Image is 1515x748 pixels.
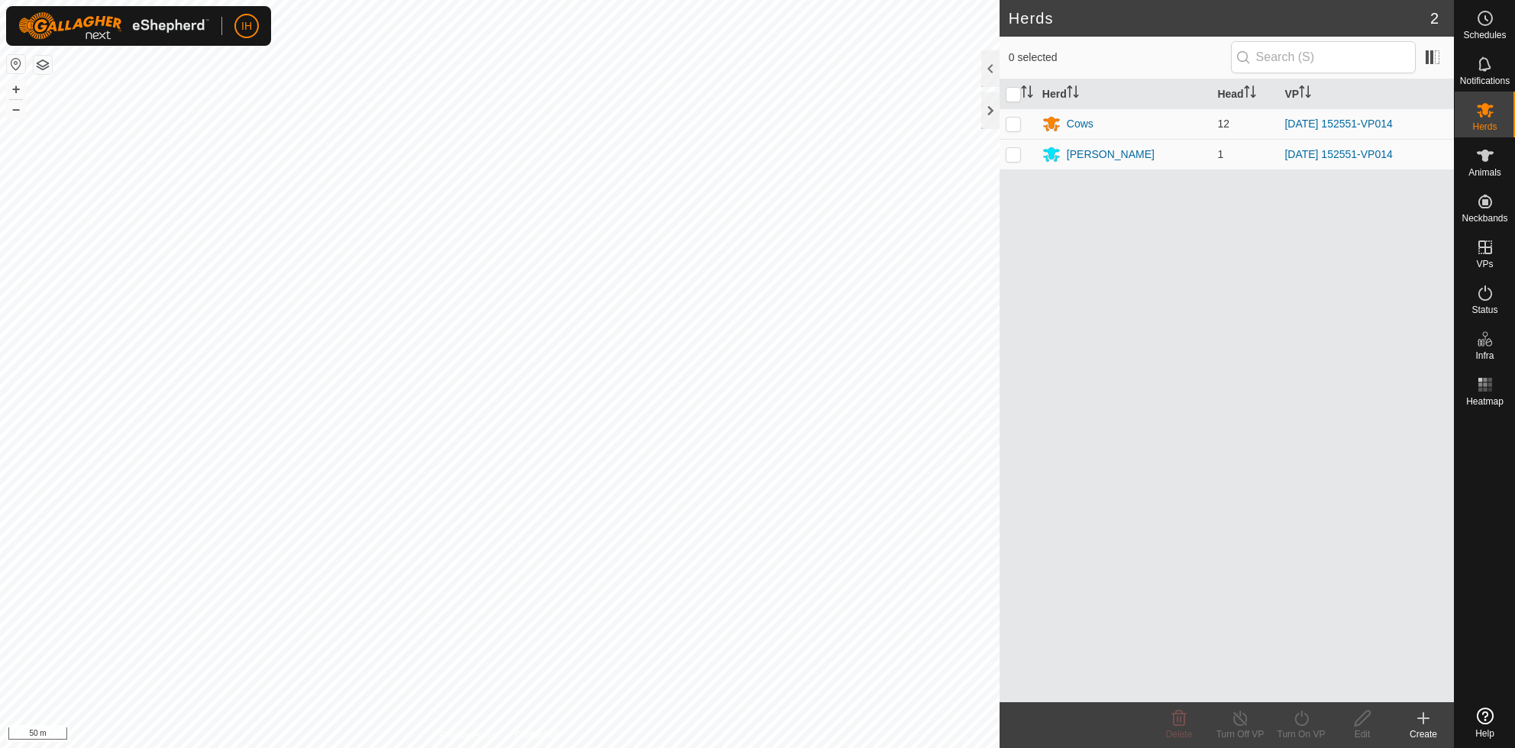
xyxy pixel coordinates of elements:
th: VP [1278,79,1454,109]
span: IH [241,18,252,34]
a: [DATE] 152551-VP014 [1284,118,1392,130]
p-sorticon: Activate to sort [1021,88,1033,100]
div: Edit [1332,727,1393,741]
span: Herds [1472,122,1497,131]
div: Turn On VP [1271,727,1332,741]
button: + [7,80,25,98]
p-sorticon: Activate to sort [1244,88,1256,100]
span: Animals [1468,168,1501,177]
img: Gallagher Logo [18,12,209,40]
span: Schedules [1463,31,1506,40]
p-sorticon: Activate to sort [1299,88,1311,100]
div: Create [1393,727,1454,741]
p-sorticon: Activate to sort [1067,88,1079,100]
div: [PERSON_NAME] [1067,147,1155,163]
span: Status [1471,305,1497,314]
span: Infra [1475,351,1494,360]
span: Help [1475,729,1494,738]
a: [DATE] 152551-VP014 [1284,148,1392,160]
a: Help [1455,701,1515,744]
span: Notifications [1460,76,1510,85]
div: Turn Off VP [1210,727,1271,741]
button: – [7,100,25,118]
span: 0 selected [1009,50,1231,66]
input: Search (S) [1231,41,1416,73]
a: Privacy Policy [439,728,496,742]
button: Reset Map [7,55,25,73]
span: Neckbands [1462,214,1507,223]
span: 2 [1430,7,1439,30]
span: 12 [1217,118,1229,130]
div: Cows [1067,116,1093,132]
span: Heatmap [1466,397,1504,406]
span: 1 [1217,148,1223,160]
button: Map Layers [34,56,52,74]
h2: Herds [1009,9,1430,27]
th: Head [1211,79,1278,109]
span: Delete [1166,729,1193,740]
a: Contact Us [515,728,560,742]
th: Herd [1036,79,1212,109]
span: VPs [1476,260,1493,269]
